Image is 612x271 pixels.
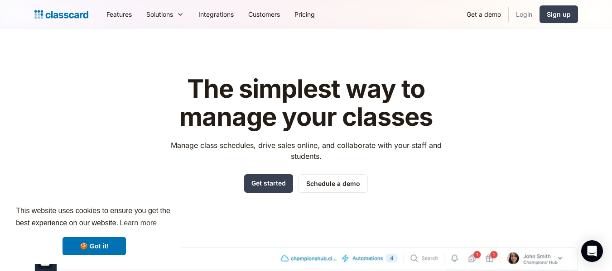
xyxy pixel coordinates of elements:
[16,205,173,230] span: This website uses cookies to ensure you get the best experience on our website.
[146,10,173,19] div: Solutions
[139,4,191,24] div: Solutions
[459,4,508,24] a: Get a demo
[547,10,571,19] div: Sign up
[299,174,368,193] a: Schedule a demo
[7,197,181,264] div: cookieconsent
[63,237,126,255] a: dismiss cookie message
[191,4,241,24] a: Integrations
[162,75,450,131] h1: The simplest way to manage your classes
[244,174,293,193] a: Get started
[509,4,540,24] a: Login
[99,4,139,24] a: Features
[162,140,450,162] p: Manage class schedules, drive sales online, and collaborate with your staff and students.
[241,4,287,24] a: Customers
[581,240,603,262] div: Open Intercom Messenger
[118,216,158,230] a: learn more about cookies
[287,4,322,24] a: Pricing
[540,5,578,23] a: Sign up
[34,8,88,21] a: home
